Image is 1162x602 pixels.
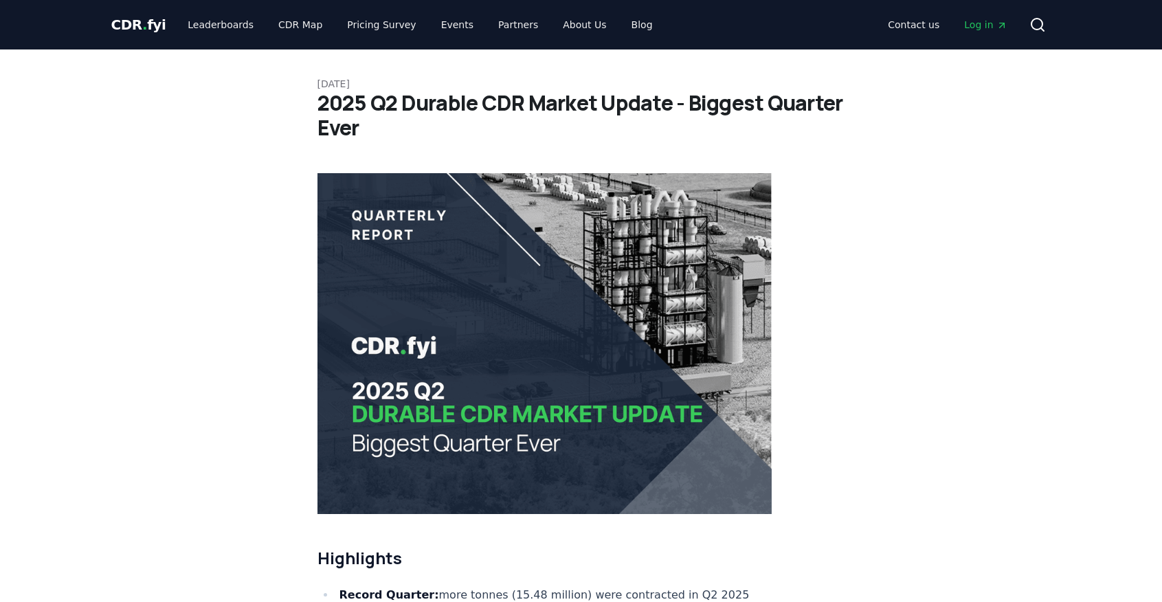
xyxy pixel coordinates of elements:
[267,12,333,37] a: CDR Map
[336,12,427,37] a: Pricing Survey
[552,12,617,37] a: About Us
[142,16,147,33] span: .
[877,12,950,37] a: Contact us
[317,91,845,140] h1: 2025 Q2 Durable CDR Market Update - Biggest Quarter Ever
[317,547,772,569] h2: Highlights
[621,12,664,37] a: Blog
[317,173,772,514] img: blog post image
[111,16,166,33] span: CDR fyi
[111,15,166,34] a: CDR.fyi
[877,12,1018,37] nav: Main
[430,12,484,37] a: Events
[177,12,663,37] nav: Main
[317,77,845,91] p: [DATE]
[177,12,265,37] a: Leaderboards
[964,18,1007,32] span: Log in
[339,588,439,601] strong: Record Quarter:
[487,12,549,37] a: Partners
[953,12,1018,37] a: Log in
